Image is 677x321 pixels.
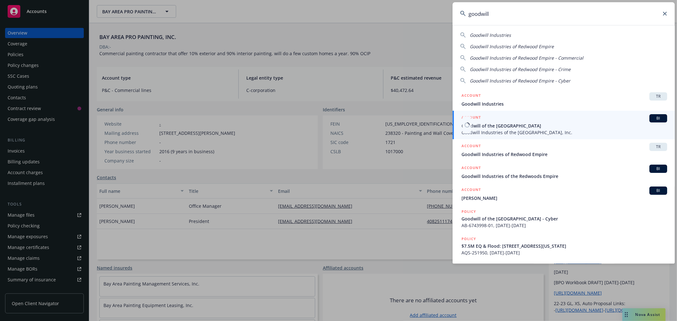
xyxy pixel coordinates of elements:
h5: POLICY [461,236,476,242]
input: Search... [453,2,675,25]
span: Goodwill Industries of Redwood Empire [461,151,667,158]
span: Goodwill Industries [461,101,667,107]
span: AB-6743998-01, [DATE]-[DATE] [461,222,667,229]
h5: ACCOUNT [461,187,481,194]
a: POLICY [453,259,675,287]
h5: ACCOUNT [461,143,481,150]
span: Goodwill Industries of Redwood Empire [470,43,554,49]
h5: ACCOUNT [461,114,481,122]
h5: POLICY [461,208,476,215]
a: POLICYGoodwill of the [GEOGRAPHIC_DATA] - CyberAB-6743998-01, [DATE]-[DATE] [453,205,675,232]
span: BI [652,188,665,193]
span: Goodwill Industries [470,32,511,38]
span: Goodwill of the [GEOGRAPHIC_DATA] [461,122,667,129]
a: ACCOUNTBI[PERSON_NAME] [453,183,675,205]
span: $7.5M EQ & Flood: [STREET_ADDRESS][US_STATE] [461,243,667,249]
span: BI [652,166,665,172]
a: ACCOUNTBIGoodwill of the [GEOGRAPHIC_DATA]Goodwill Industries of the [GEOGRAPHIC_DATA], Inc. [453,111,675,139]
span: Goodwill Industries of the Redwoods Empire [461,173,667,180]
a: ACCOUNTTRGoodwill Industries of Redwood Empire [453,139,675,161]
span: [PERSON_NAME] [461,195,667,201]
h5: POLICY [461,263,476,269]
span: BI [652,115,665,121]
span: Goodwill Industries of the [GEOGRAPHIC_DATA], Inc. [461,129,667,136]
span: TR [652,144,665,150]
span: AQS-251950, [DATE]-[DATE] [461,249,667,256]
h5: ACCOUNT [461,165,481,172]
h5: ACCOUNT [461,92,481,100]
span: Goodwill Industries of Redwood Empire - Commercial [470,55,583,61]
a: ACCOUNTTRGoodwill Industries [453,89,675,111]
span: Goodwill Industries of Redwood Empire - Cyber [470,78,570,84]
span: Goodwill Industries of Redwood Empire - Crime [470,66,571,72]
span: TR [652,94,665,99]
a: ACCOUNTBIGoodwill Industries of the Redwoods Empire [453,161,675,183]
span: Goodwill of the [GEOGRAPHIC_DATA] - Cyber [461,215,667,222]
a: POLICY$7.5M EQ & Flood: [STREET_ADDRESS][US_STATE]AQS-251950, [DATE]-[DATE] [453,232,675,259]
